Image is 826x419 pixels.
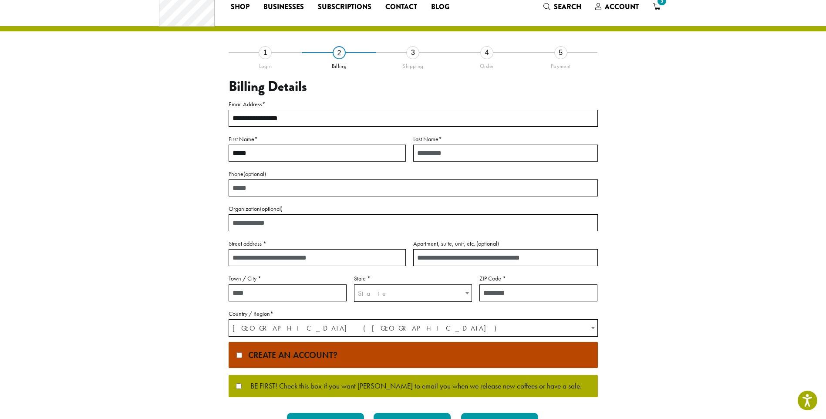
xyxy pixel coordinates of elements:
[229,273,347,284] label: Town / City
[524,59,598,70] div: Payment
[236,352,242,358] input: Create an account?
[406,46,419,59] div: 3
[229,203,598,214] label: Organization
[431,2,449,13] span: Blog
[260,205,283,213] span: (optional)
[354,273,472,284] label: State
[554,46,567,59] div: 5
[229,99,598,110] label: Email Address
[605,2,639,12] span: Account
[333,46,346,59] div: 2
[476,240,499,247] span: (optional)
[229,319,598,337] span: Country / Region
[354,284,472,302] span: State
[242,382,582,390] span: BE FIRST! Check this box if you want [PERSON_NAME] to email you when we release new coffees or ha...
[413,238,598,249] label: Apartment, suite, unit, etc.
[554,2,581,12] span: Search
[302,59,376,70] div: Billing
[450,59,524,70] div: Order
[376,59,450,70] div: Shipping
[243,170,266,178] span: (optional)
[480,46,493,59] div: 4
[263,2,304,13] span: Businesses
[259,46,272,59] div: 1
[236,383,242,389] input: BE FIRST! Check this box if you want [PERSON_NAME] to email you when we release new coffees or ha...
[479,273,597,284] label: ZIP Code
[231,2,249,13] span: Shop
[318,2,371,13] span: Subscriptions
[244,349,337,361] span: Create an account?
[229,320,597,337] span: United States (US)
[385,2,417,13] span: Contact
[229,238,406,249] label: Street address
[413,134,598,145] label: Last Name
[229,134,406,145] label: First Name
[229,59,303,70] div: Login
[229,78,598,95] h3: Billing Details
[358,289,388,298] span: State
